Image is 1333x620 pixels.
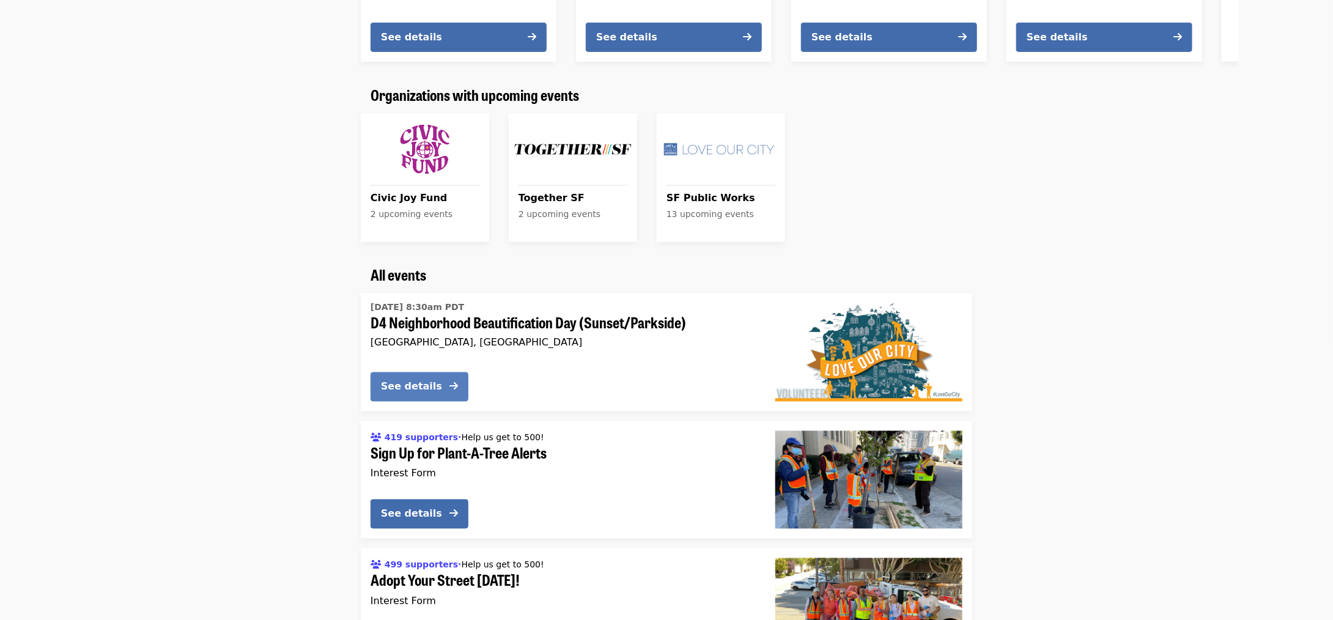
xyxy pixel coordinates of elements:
[958,31,967,43] i: arrow-right icon
[371,572,756,589] span: Adopt Your Street [DATE]!
[462,433,544,443] span: Help us get to 500!
[371,191,479,205] span: Civic Joy Fund
[586,23,762,52] button: See details
[361,421,972,539] a: See details for "Sign Up for Plant-A-Tree Alerts"
[361,86,972,104] div: Organizations with upcoming events
[596,30,657,45] div: See details
[371,445,756,462] span: Sign Up for Plant-A-Tree Alerts
[509,114,637,242] a: See upcoming events for Together SF
[371,23,547,52] button: See details
[528,31,536,43] i: arrow-right icon
[371,468,436,479] span: Interest Form
[371,84,579,105] span: Organizations with upcoming events
[371,372,468,402] button: See details
[385,433,458,443] span: 419 supporters
[371,500,468,529] button: See details
[514,119,632,181] img: Together SF
[775,303,962,401] img: D4 Neighborhood Beautification Day (Sunset/Parkside) organized by SF Public Works
[662,119,780,181] img: SF Public Works
[519,191,627,205] span: Together SF
[371,314,756,332] span: D4 Neighborhood Beautification Day (Sunset/Parkside)
[657,114,785,242] a: See upcoming events for SF Public Works
[366,119,484,181] img: Civic Joy Fund
[371,556,544,572] div: ·
[361,293,972,411] a: See details for "D4 Neighborhood Beautification Day (Sunset/Parkside)"
[666,208,775,221] div: 13 upcoming events
[371,337,756,349] div: [GEOGRAPHIC_DATA], [GEOGRAPHIC_DATA]
[519,208,627,221] div: 2 upcoming events
[361,114,489,242] a: See upcoming events for Civic Joy Fund
[381,30,442,45] div: See details
[462,560,544,570] span: Help us get to 500!
[1027,30,1088,45] div: See details
[381,380,442,394] div: See details
[381,507,442,522] div: See details
[1016,23,1192,52] button: See details
[371,301,464,314] time: [DATE] 8:30am PDT
[449,381,458,393] i: arrow-right icon
[371,596,436,607] span: Interest Form
[1173,31,1182,43] i: arrow-right icon
[801,23,977,52] button: See details
[449,508,458,520] i: arrow-right icon
[775,431,962,529] img: Sign Up for Plant-A-Tree Alerts organized by SF Public Works
[371,264,426,286] span: All events
[371,560,382,570] i: users icon
[385,560,458,570] span: 499 supporters
[811,30,873,45] div: See details
[371,208,479,221] div: 2 upcoming events
[371,429,544,445] div: ·
[371,433,382,443] i: users icon
[743,31,751,43] i: arrow-right icon
[666,191,775,205] span: SF Public Works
